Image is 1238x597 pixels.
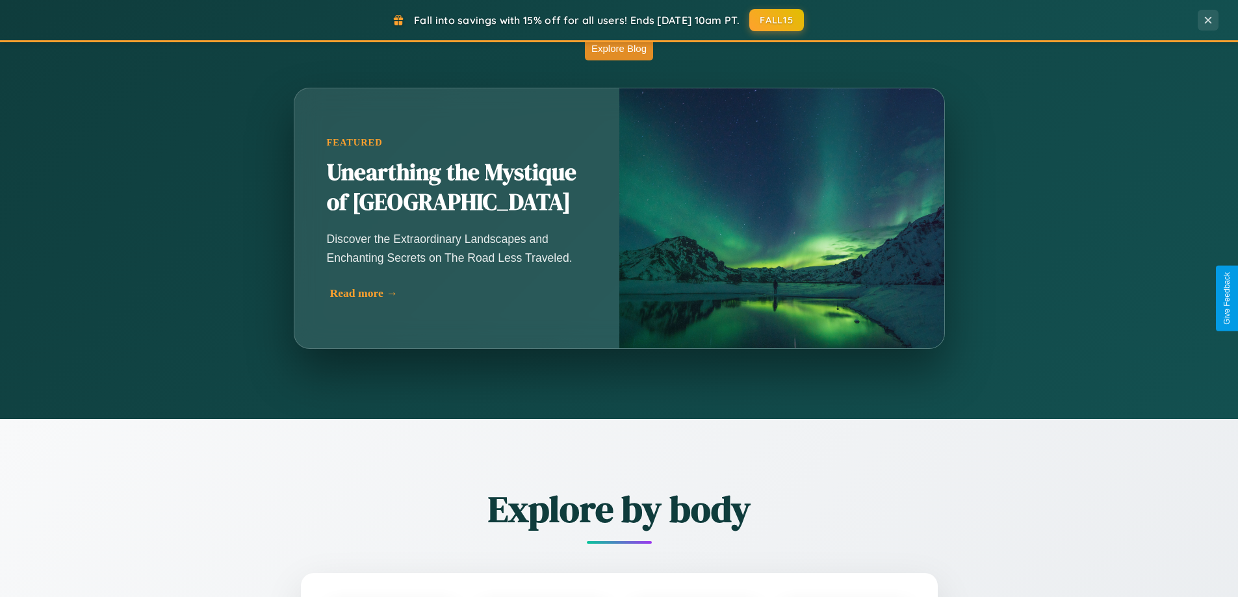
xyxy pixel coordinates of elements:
[327,230,587,266] p: Discover the Extraordinary Landscapes and Enchanting Secrets on The Road Less Traveled.
[749,9,804,31] button: FALL15
[330,286,590,300] div: Read more →
[229,484,1009,534] h2: Explore by body
[414,14,740,27] span: Fall into savings with 15% off for all users! Ends [DATE] 10am PT.
[327,137,587,148] div: Featured
[327,158,587,218] h2: Unearthing the Mystique of [GEOGRAPHIC_DATA]
[1222,272,1232,325] div: Give Feedback
[585,36,653,60] button: Explore Blog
